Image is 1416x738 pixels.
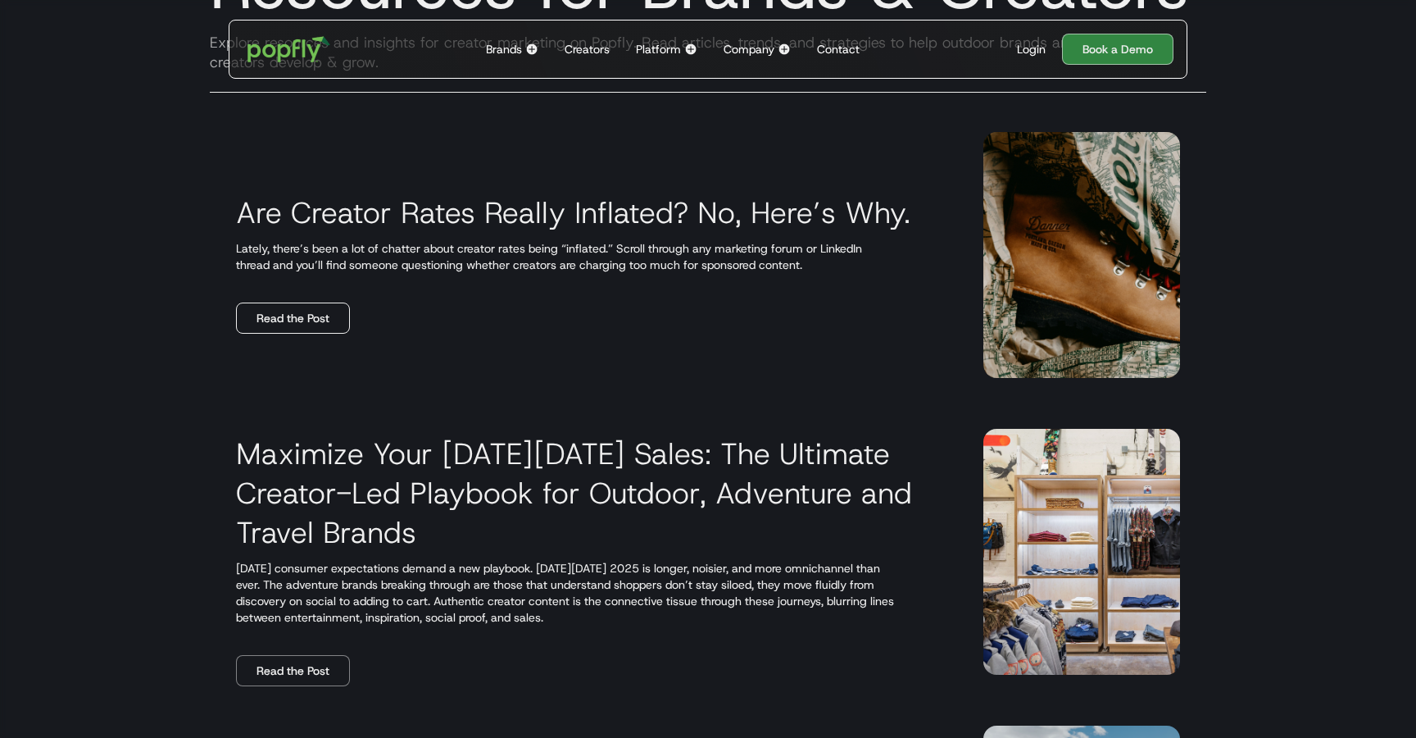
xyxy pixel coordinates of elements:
p: [DATE] consumer expectations demand a new playbook. [DATE][DATE] 2025 is longer, noisier, and mor... [236,560,944,626]
div: Brands [486,41,522,57]
div: Creators [565,41,610,57]
a: Read the Post [236,655,350,686]
div: Platform [636,41,681,57]
a: home [236,25,342,74]
div: Company [724,41,774,57]
h3: Maximize Your [DATE][DATE] Sales: The Ultimate Creator-Led Playbook for Outdoor, Adventure and Tr... [236,434,944,552]
h3: Are Creator Rates Really Inflated? No, Here’s Why. [236,193,910,232]
a: Read the Post [236,303,350,334]
a: Creators [558,20,616,78]
a: Login [1010,41,1052,57]
a: Book a Demo [1062,34,1173,65]
p: Lately, there’s been a lot of chatter about creator rates being “inflated.” Scroll through any ma... [236,240,944,273]
div: Contact [817,41,860,57]
div: Login [1017,41,1046,57]
a: Contact [810,20,866,78]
